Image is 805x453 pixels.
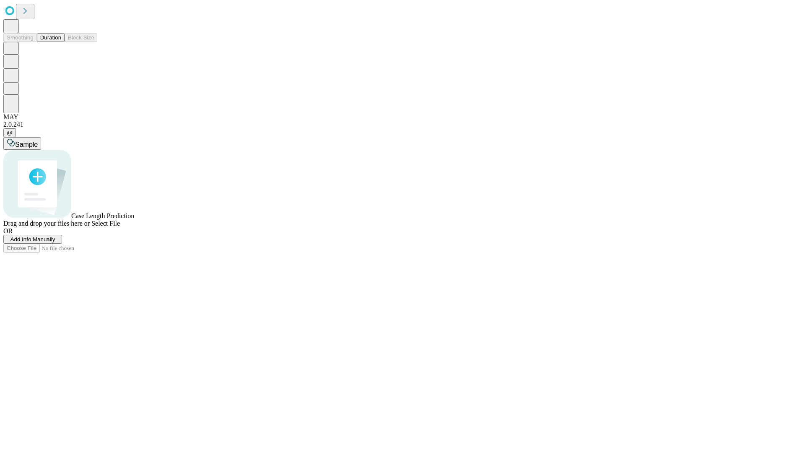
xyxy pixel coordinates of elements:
[71,212,134,219] span: Case Length Prediction
[3,128,16,137] button: @
[91,220,120,227] span: Select File
[15,141,38,148] span: Sample
[3,113,802,121] div: MAY
[3,235,62,244] button: Add Info Manually
[3,220,90,227] span: Drag and drop your files here or
[37,33,65,42] button: Duration
[3,137,41,150] button: Sample
[10,236,55,242] span: Add Info Manually
[3,227,13,234] span: OR
[65,33,97,42] button: Block Size
[7,130,13,136] span: @
[3,33,37,42] button: Smoothing
[3,121,802,128] div: 2.0.241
